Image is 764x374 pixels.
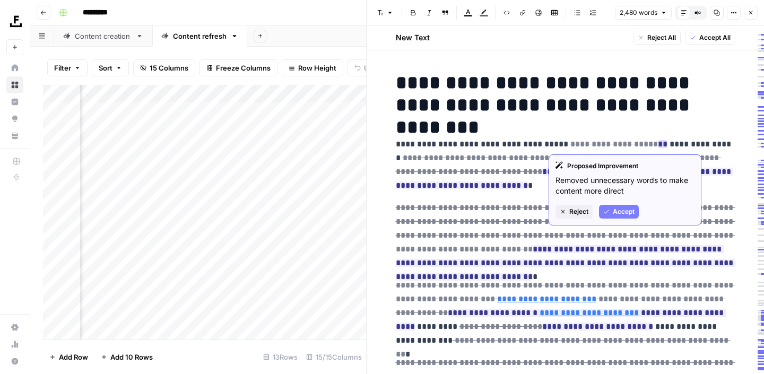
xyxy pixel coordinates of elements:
[47,59,88,76] button: Filter
[282,59,343,76] button: Row Height
[699,33,731,42] span: Accept All
[555,161,694,171] div: Proposed Improvement
[6,59,23,76] a: Home
[92,59,129,76] button: Sort
[6,76,23,93] a: Browse
[59,352,88,362] span: Add Row
[348,59,389,76] button: Undo
[110,352,153,362] span: Add 10 Rows
[150,63,188,73] span: 15 Columns
[6,336,23,353] a: Usage
[6,127,23,144] a: Your Data
[216,63,271,73] span: Freeze Columns
[6,93,23,110] a: Insights
[6,8,23,35] button: Workspace: Foundation Inc.
[6,110,23,127] a: Opportunities
[99,63,112,73] span: Sort
[302,349,366,366] div: 15/15 Columns
[613,207,635,216] span: Accept
[555,175,694,196] p: Removed unnecessary words to make content more direct
[298,63,336,73] span: Row Height
[94,349,159,366] button: Add 10 Rows
[599,205,639,219] button: Accept
[133,59,195,76] button: 15 Columns
[396,32,430,43] h2: New Text
[633,31,681,45] button: Reject All
[6,12,25,31] img: Foundation Inc. Logo
[569,207,588,216] span: Reject
[555,205,593,219] button: Reject
[685,31,735,45] button: Accept All
[620,8,657,18] span: 2,480 words
[615,6,672,20] button: 2,480 words
[173,31,227,41] div: Content refresh
[54,63,71,73] span: Filter
[54,25,152,47] a: Content creation
[75,31,132,41] div: Content creation
[152,25,247,47] a: Content refresh
[6,319,23,336] a: Settings
[199,59,277,76] button: Freeze Columns
[6,353,23,370] button: Help + Support
[43,349,94,366] button: Add Row
[647,33,676,42] span: Reject All
[259,349,302,366] div: 13 Rows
